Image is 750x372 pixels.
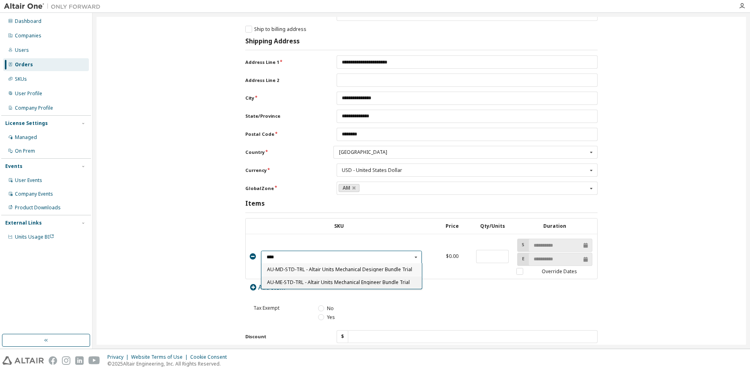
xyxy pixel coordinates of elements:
div: GlobalZone [337,182,598,195]
div: Events [5,163,23,170]
label: Currency [245,167,323,174]
input: State/Province [337,110,598,123]
div: SKUs [15,76,27,82]
a: AM [339,184,359,192]
img: instagram.svg [62,356,70,365]
label: E [518,255,526,262]
label: No [318,305,334,312]
div: $ [337,330,348,343]
label: Address Line 1 [245,59,323,65]
div: License Settings [5,120,48,127]
label: GlobalZone [245,185,323,192]
div: Company Events [15,191,53,197]
div: User Profile [15,90,42,97]
div: Dashboard [15,18,41,25]
h3: Items [245,200,265,208]
div: USD - United States Dollar [342,168,402,173]
img: facebook.svg [49,356,57,365]
img: Altair One [4,2,105,10]
div: Website Terms of Use [131,354,190,360]
div: Company Profile [15,105,53,111]
div: Product Downloads [15,204,61,211]
img: youtube.svg [88,356,100,365]
img: linkedin.svg [75,356,84,365]
th: SKU [246,219,432,234]
div: Users [15,47,29,53]
input: City [337,92,598,105]
label: S [518,241,526,248]
h3: Shipping Address [245,37,300,45]
span: Units Usage BI [15,233,54,240]
div: On Prem [15,148,35,154]
label: Discount [245,333,323,340]
span: AU-MD-STD-TRL - Altair Units Mechanical Designer Bundle Trial [267,268,416,272]
span: AU-ME-STD-TRL - Altair Units Mechanical Engineer Bundle Trial [267,280,416,285]
th: Price [432,219,473,234]
div: Managed [15,134,37,141]
label: Postal Code [245,131,323,137]
label: Override Dates [516,268,593,275]
div: Companies [15,33,41,39]
label: State/Province [245,113,323,119]
span: Tax Exempt [253,305,279,311]
label: Ship to billing address [245,26,306,33]
input: Address Line 2 [337,74,598,87]
th: Duration [513,219,597,234]
div: Privacy [107,354,131,360]
input: Postal Code [337,128,598,141]
div: External Links [5,220,42,226]
label: Address Line 2 [245,77,323,84]
label: Country [245,149,320,155]
div: Orders [15,61,33,68]
div: Country [333,146,597,159]
div: Currency [337,164,598,177]
img: altair_logo.svg [2,356,44,365]
div: [GEOGRAPHIC_DATA] [339,150,587,155]
input: Discount [348,330,598,343]
div: Cookie Consent [190,354,232,360]
label: City [245,95,323,101]
a: Add Item [250,283,286,292]
th: Qty/Units [473,219,513,234]
div: User Events [15,177,42,184]
label: Yes [318,314,335,321]
p: © 2025 Altair Engineering, Inc. All Rights Reserved. [107,360,232,367]
input: Address Line 1 [337,55,598,69]
td: $0.00 [432,234,473,279]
